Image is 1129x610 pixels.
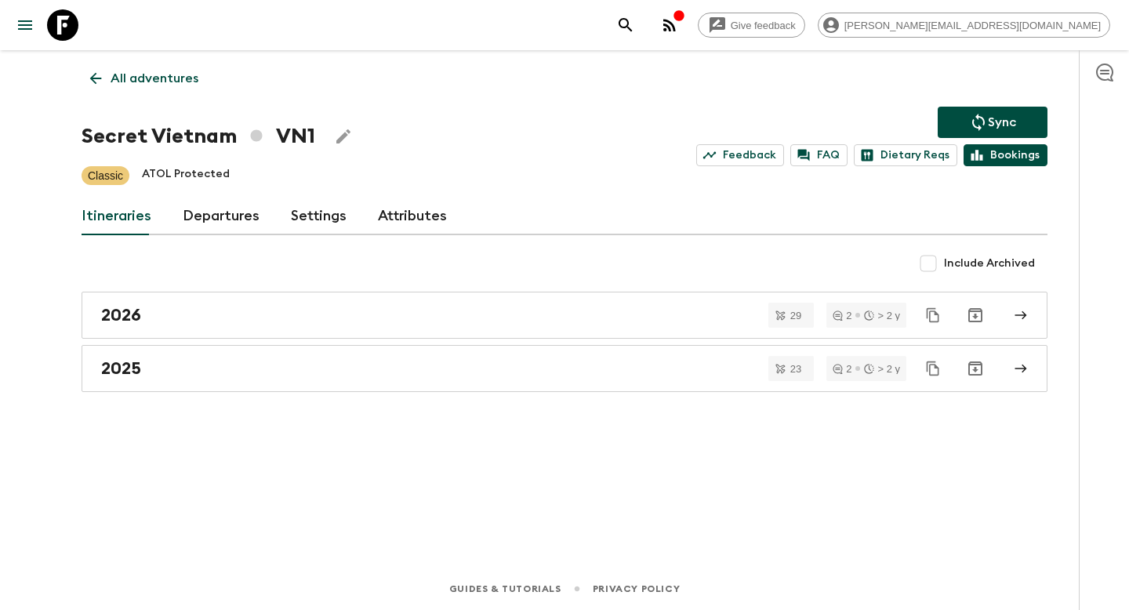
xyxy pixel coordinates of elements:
[82,292,1047,339] a: 2026
[864,364,900,374] div: > 2 y
[610,9,641,41] button: search adventures
[142,166,230,185] p: ATOL Protected
[960,353,991,384] button: Archive
[944,256,1035,271] span: Include Archived
[88,168,123,183] p: Classic
[101,305,141,325] h2: 2026
[938,107,1047,138] button: Sync adventure departures to the booking engine
[82,121,315,152] h1: Secret Vietnam VN1
[790,144,848,166] a: FAQ
[82,63,207,94] a: All adventures
[593,580,680,597] a: Privacy Policy
[919,301,947,329] button: Duplicate
[836,20,1109,31] span: [PERSON_NAME][EMAIL_ADDRESS][DOMAIN_NAME]
[111,69,198,88] p: All adventures
[328,121,359,152] button: Edit Adventure Title
[722,20,804,31] span: Give feedback
[988,113,1016,132] p: Sync
[183,198,260,235] a: Departures
[833,364,851,374] div: 2
[781,310,811,321] span: 29
[960,300,991,331] button: Archive
[696,144,784,166] a: Feedback
[781,364,811,374] span: 23
[854,144,957,166] a: Dietary Reqs
[818,13,1110,38] div: [PERSON_NAME][EMAIL_ADDRESS][DOMAIN_NAME]
[9,9,41,41] button: menu
[919,354,947,383] button: Duplicate
[864,310,900,321] div: > 2 y
[82,198,151,235] a: Itineraries
[378,198,447,235] a: Attributes
[82,345,1047,392] a: 2025
[449,580,561,597] a: Guides & Tutorials
[698,13,805,38] a: Give feedback
[291,198,347,235] a: Settings
[964,144,1047,166] a: Bookings
[833,310,851,321] div: 2
[101,358,141,379] h2: 2025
